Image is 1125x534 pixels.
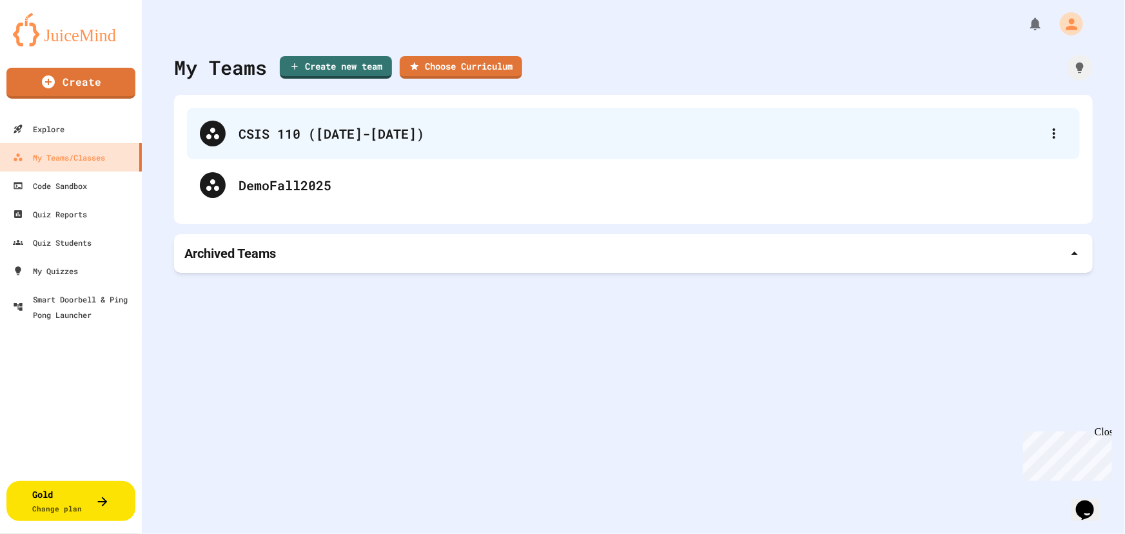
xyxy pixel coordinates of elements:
[187,108,1080,159] div: CSIS 110 ([DATE]-[DATE])
[33,488,83,515] div: Gold
[13,235,92,250] div: Quiz Students
[1067,55,1093,81] div: How it works
[13,121,64,137] div: Explore
[280,56,392,79] a: Create new team
[1018,426,1112,481] iframe: chat widget
[13,206,87,222] div: Quiz Reports
[1071,482,1112,521] iframe: chat widget
[187,159,1080,211] div: DemoFall2025
[1046,9,1086,39] div: My Account
[33,504,83,513] span: Change plan
[5,5,89,82] div: Chat with us now!Close
[174,53,267,82] div: My Teams
[13,263,78,279] div: My Quizzes
[13,292,137,322] div: Smart Doorbell & Ping Pong Launcher
[239,124,1041,143] div: CSIS 110 ([DATE]-[DATE])
[1004,13,1046,35] div: My Notifications
[13,150,105,165] div: My Teams/Classes
[13,13,129,46] img: logo-orange.svg
[13,178,87,193] div: Code Sandbox
[239,175,1067,195] div: DemoFall2025
[184,244,276,262] p: Archived Teams
[400,56,522,79] a: Choose Curriculum
[6,68,135,99] a: Create
[6,481,135,521] button: GoldChange plan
